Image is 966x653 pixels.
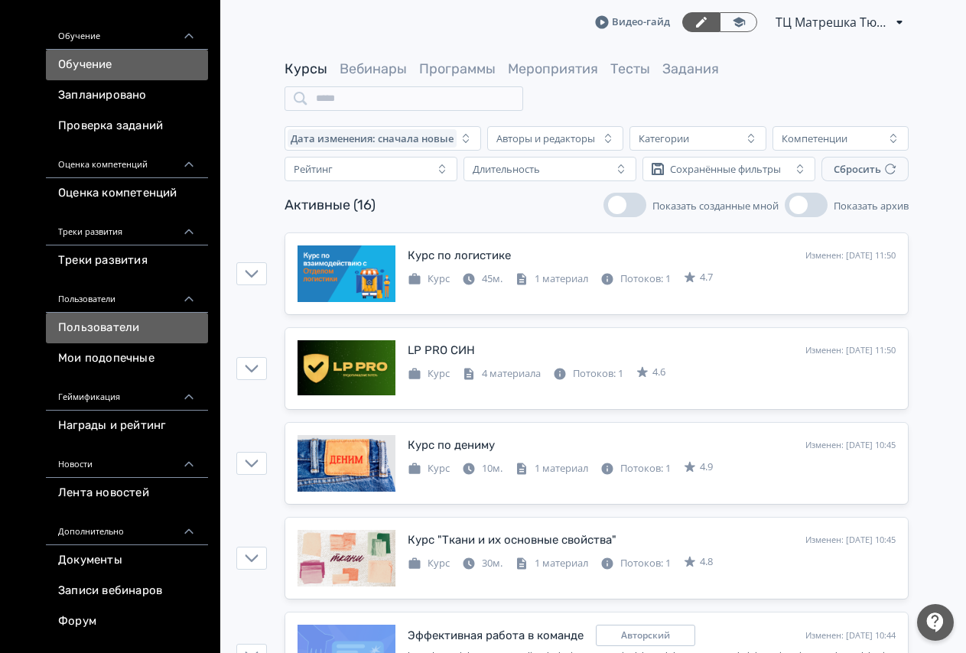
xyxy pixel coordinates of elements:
[46,411,208,441] a: Награды и рейтинг
[285,126,481,151] button: Дата изменения: сначала новые
[46,508,208,545] div: Дополнительно
[46,141,208,178] div: Оценка компетенций
[419,60,496,77] a: Программы
[642,157,815,181] button: Сохранённые фильтры
[662,60,719,77] a: Задания
[408,627,584,645] div: Эффективная работа в команде
[496,132,595,145] div: Авторы и редакторы
[408,437,495,454] div: Курс по дениму
[487,126,623,151] button: Авторы и редакторы
[515,461,588,476] div: 1 материал
[515,556,588,571] div: 1 материал
[600,271,671,287] div: Потоков: 1
[482,556,503,570] span: 30м.
[46,178,208,209] a: Оценка компетенций
[515,271,588,287] div: 1 материал
[652,199,779,213] span: Показать созданные мной
[805,629,896,642] div: Изменен: [DATE] 10:44
[600,556,671,571] div: Потоков: 1
[294,163,333,175] div: Рейтинг
[610,60,650,77] a: Тесты
[408,556,450,571] div: Курс
[285,60,327,77] a: Курсы
[595,15,670,30] a: Видео-гайд
[639,132,689,145] div: Категории
[46,276,208,313] div: Пользователи
[629,126,766,151] button: Категории
[46,478,208,508] a: Лента новостей
[46,80,208,111] a: Запланировано
[463,157,636,181] button: Длительность
[46,245,208,276] a: Треки развития
[700,554,713,570] span: 4.8
[473,163,540,175] div: Длительность
[408,366,450,382] div: Курс
[821,157,909,181] button: Сбросить
[600,461,671,476] div: Потоков: 1
[482,271,503,285] span: 45м.
[408,247,511,265] div: Курс по логистике
[46,50,208,80] a: Обучение
[46,343,208,374] a: Мои подопечные
[805,439,896,452] div: Изменен: [DATE] 10:45
[285,195,376,216] div: Активные (16)
[596,625,695,646] div: copyright
[508,60,598,77] a: Мероприятия
[776,13,890,31] span: ТЦ Матрешка Тюмень СИН 6412305
[700,270,713,285] span: 4.7
[408,342,475,359] div: LP PRO СИН
[46,13,208,50] div: Обучение
[46,209,208,245] div: Треки развития
[772,126,909,151] button: Компетенции
[652,365,665,380] span: 4.6
[408,461,450,476] div: Курс
[46,374,208,411] div: Геймификация
[408,531,616,549] div: Курс "Ткани и их основные свойства"
[482,461,503,475] span: 10м.
[46,441,208,478] div: Новости
[720,12,757,32] a: Переключиться в режим ученика
[46,111,208,141] a: Проверка заданий
[462,366,541,382] div: 4 материала
[805,249,896,262] div: Изменен: [DATE] 11:50
[46,313,208,343] a: Пользователи
[834,199,909,213] span: Показать архив
[46,545,208,576] a: Документы
[805,344,896,357] div: Изменен: [DATE] 11:50
[670,163,781,175] div: Сохранённые фильтры
[291,132,454,145] span: Дата изменения: сначала новые
[285,157,457,181] button: Рейтинг
[700,460,713,475] span: 4.9
[46,576,208,606] a: Записи вебинаров
[805,534,896,547] div: Изменен: [DATE] 10:45
[46,606,208,637] a: Форум
[340,60,407,77] a: Вебинары
[553,366,623,382] div: Потоков: 1
[408,271,450,287] div: Курс
[782,132,847,145] div: Компетенции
